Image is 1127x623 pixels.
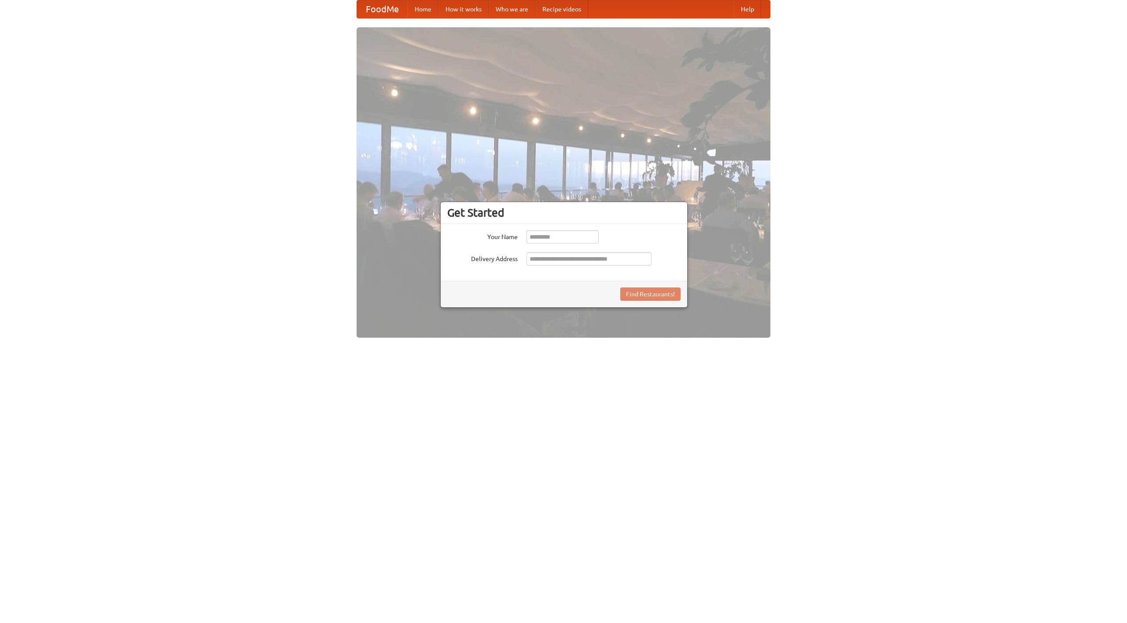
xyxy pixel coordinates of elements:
a: FoodMe [357,0,408,18]
a: Who we are [489,0,535,18]
label: Delivery Address [447,252,518,263]
a: How it works [438,0,489,18]
button: Find Restaurants! [620,288,681,301]
a: Help [734,0,761,18]
h3: Get Started [447,206,681,219]
label: Your Name [447,230,518,241]
a: Home [408,0,438,18]
a: Recipe videos [535,0,588,18]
